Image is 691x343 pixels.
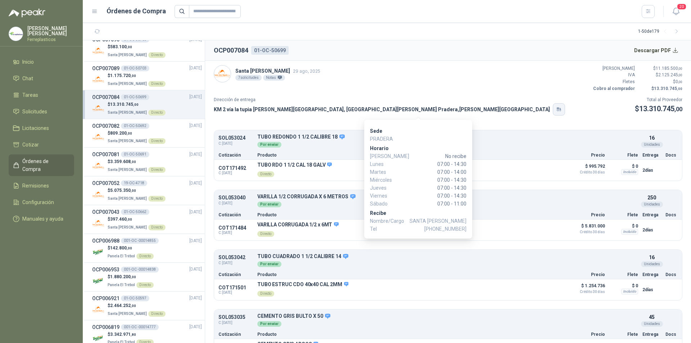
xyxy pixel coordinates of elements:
[131,275,136,279] span: ,00
[235,67,320,75] p: Santa [PERSON_NAME]
[609,162,638,171] p: $ 0
[424,225,466,233] span: [PHONE_NUMBER]
[189,180,202,187] span: [DATE]
[257,321,281,327] div: Por enviar
[127,246,132,250] span: ,00
[189,151,202,158] span: [DATE]
[592,72,635,78] p: IVA
[635,103,682,114] p: $
[108,283,135,287] span: Panela El Trébol
[92,159,105,172] img: Company Logo
[27,37,74,42] p: Ferreplasticos
[108,225,147,229] span: Santa [PERSON_NAME]
[9,212,74,226] a: Manuales y ayuda
[22,141,39,149] span: Cotizar
[257,213,565,217] p: Producto
[642,285,661,294] p: 2 días
[127,131,132,135] span: ,00
[92,188,105,201] img: Company Logo
[92,179,202,202] a: OCP00705219-OC-4718[DATE] Company Logo$5.075.350,00Santa [PERSON_NAME]Directo
[609,272,638,277] p: Flete
[669,5,682,18] button: 20
[257,162,332,168] p: TUBO RDO 1 1/2 CAL 18 GALV
[257,253,638,260] p: TUBO CUADRADO 1 1/2 CALIBRE 14
[218,320,253,326] span: C: [DATE]
[654,86,682,91] span: 13.310.745
[370,176,399,184] span: Miércoles
[399,184,466,192] span: 07:00 - 14:30
[22,75,33,82] span: Chat
[569,171,605,174] span: Crédito 30 días
[399,200,466,208] span: 07:00 - 11:00
[92,131,105,144] img: Company Logo
[131,304,136,308] span: ,00
[569,281,605,294] p: $ 1.254.736
[609,281,638,290] p: $ 0
[218,272,253,277] p: Cotización
[108,168,147,172] span: Santa [PERSON_NAME]
[110,303,136,308] span: 2.464.252
[642,153,661,157] p: Entrega
[110,217,132,222] span: 397.460
[399,176,466,184] span: 07:00 - 14:30
[639,72,682,78] p: $
[678,67,682,71] span: ,00
[110,131,132,136] span: 809.200
[218,195,253,200] p: SOL053040
[92,275,105,287] img: Company Logo
[22,182,49,190] span: Remisiones
[108,187,166,194] p: $
[92,64,202,87] a: OCP00708901-OC-50703[DATE] Company Logo$1.175.720,00Santa [PERSON_NAME]Directo
[22,198,54,206] span: Configuración
[399,168,466,176] span: 07:00 - 14:00
[108,110,147,114] span: Santa [PERSON_NAME]
[9,55,74,69] a: Inicio
[131,189,136,193] span: ,00
[133,103,139,107] span: ,00
[370,192,399,200] span: Viernes
[92,93,119,101] h3: OCP007084
[410,217,466,225] span: SANTA [PERSON_NAME]
[638,26,682,37] div: 1 - 50 de 179
[641,202,663,207] div: Unidades
[649,134,655,142] p: 16
[9,27,23,41] img: Company Logo
[131,333,136,337] span: ,80
[218,200,253,206] span: C: [DATE]
[108,302,166,309] p: $
[22,215,63,223] span: Manuales y ayuda
[92,179,119,187] h3: OCP007052
[189,266,202,273] span: [DATE]
[621,169,638,175] div: Incluido
[108,101,166,108] p: $
[257,202,281,207] div: Por enviar
[218,165,253,171] p: COT171492
[656,66,682,71] span: 11.185.500
[148,52,166,58] div: Directo
[189,94,202,100] span: [DATE]
[9,72,74,85] a: Chat
[218,153,253,157] p: Cotización
[92,122,119,130] h3: OCP007082
[92,36,202,58] a: OCP00709001-OC-50705[DATE] Company Logo$583.100,00Santa [PERSON_NAME]Directo
[569,162,605,174] p: $ 995.792
[257,332,565,337] p: Producto
[131,74,136,78] span: ,00
[110,332,136,337] span: 3.342.971
[609,153,638,157] p: Flete
[257,281,348,288] p: TUBO ESTRUC CDO 40x40 CAL 2MM
[257,171,274,177] div: Directo
[92,246,105,258] img: Company Logo
[110,274,136,279] span: 1.880.200
[569,332,605,337] p: Precio
[108,139,147,143] span: Santa [PERSON_NAME]
[263,75,285,81] div: Notas
[108,331,154,338] p: $
[569,290,605,294] span: Crédito 30 días
[110,73,136,78] span: 1.175.720
[647,194,656,202] p: 250
[214,66,231,82] img: Company Logo
[148,167,166,173] div: Directo
[92,217,105,230] img: Company Logo
[214,45,248,55] h2: OCP007084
